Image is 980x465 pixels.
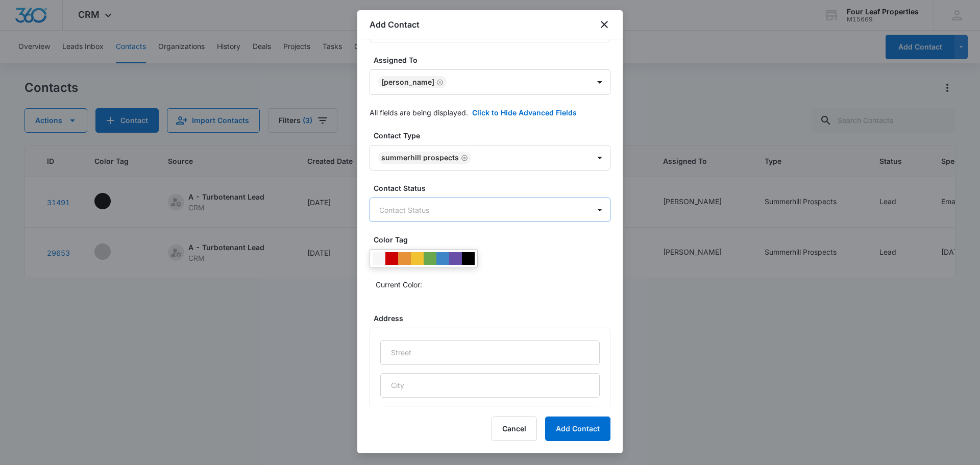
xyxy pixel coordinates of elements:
div: #e69138 [398,252,411,265]
div: #3d85c6 [436,252,449,265]
label: Color Tag [374,234,615,245]
button: Add Contact [545,417,610,441]
label: Address [374,313,615,324]
input: State [380,406,600,430]
div: #F6F6F6 [373,252,385,265]
div: [PERSON_NAME] [381,79,434,86]
div: #674ea7 [449,252,462,265]
div: #f1c232 [411,252,424,265]
p: Current Color: [376,279,422,290]
label: Contact Type [374,130,615,141]
input: Street [380,340,600,365]
div: #000000 [462,252,475,265]
label: Contact Status [374,183,615,193]
h1: Add Contact [370,18,420,31]
button: Cancel [492,417,537,441]
p: All fields are being displayed. [370,107,468,118]
div: Remove Adam Schoenborn [434,79,444,86]
button: Click to Hide Advanced Fields [472,107,577,118]
div: Remove Summerhill Prospects [459,154,468,161]
label: Assigned To [374,55,615,65]
input: City [380,373,600,398]
div: Summerhill Prospects [381,154,459,161]
div: #CC0000 [385,252,398,265]
button: close [598,18,610,31]
div: #6aa84f [424,252,436,265]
